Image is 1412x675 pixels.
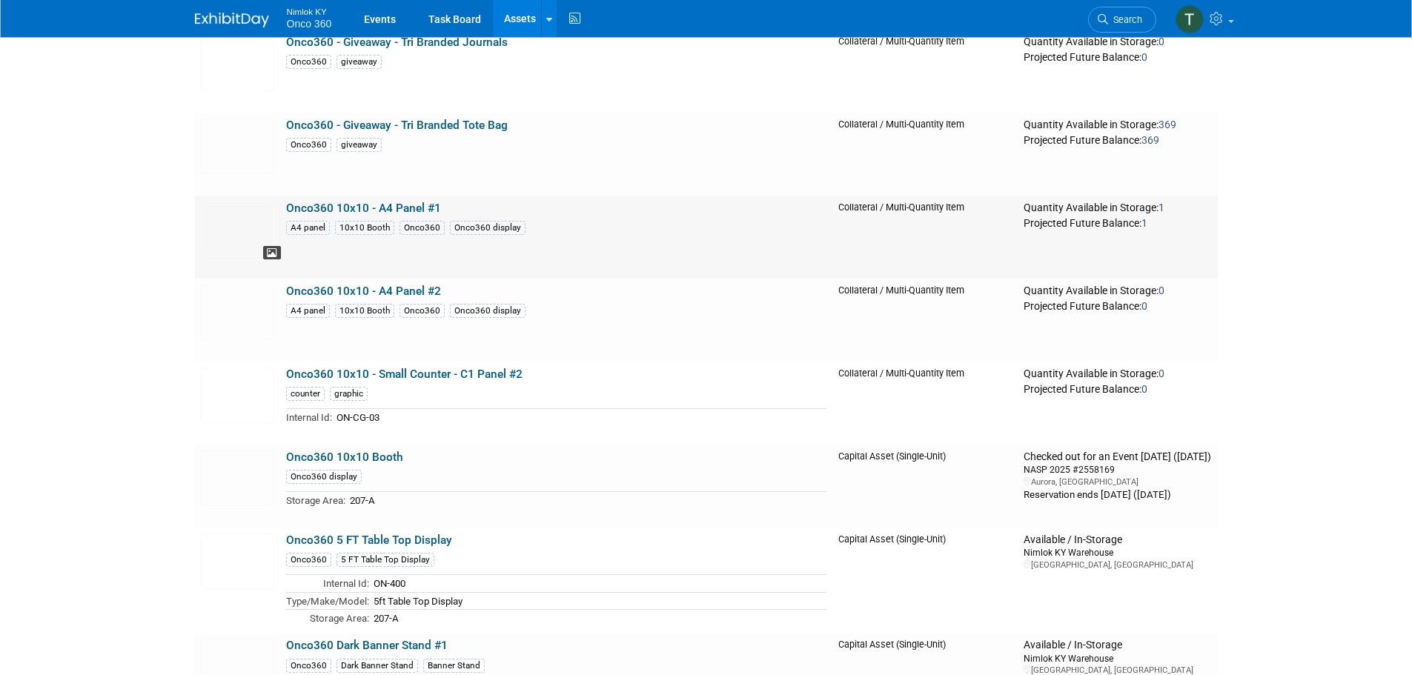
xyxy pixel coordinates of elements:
div: Available / In-Storage [1024,639,1211,652]
span: 1 [1141,217,1147,229]
td: Type/Make/Model: [286,592,369,610]
div: A4 panel [286,304,330,318]
div: 10x10 Booth [335,304,394,318]
span: View Asset Image [263,246,281,260]
td: ON-400 [369,575,826,593]
div: Quantity Available in Storage: [1024,202,1211,215]
td: Collateral / Multi-Quantity Item [832,113,1018,196]
div: A4 panel [286,221,330,235]
div: Onco360 display [450,221,526,235]
a: Onco360 10x10 - Small Counter - C1 Panel #2 [286,368,523,381]
div: Projected Future Balance: [1024,48,1211,64]
div: Projected Future Balance: [1024,380,1211,396]
a: Onco360 Dark Banner Stand #1 [286,639,448,652]
td: Collateral / Multi-Quantity Item [832,196,1018,279]
div: Onco360 display [286,470,362,484]
span: Storage Area: [310,613,369,624]
span: Onco 360 [287,18,332,30]
span: Storage Area: [286,495,345,506]
div: Nimlok KY Warehouse [1024,652,1211,665]
td: 207-A [345,492,826,509]
div: Onco360 [400,221,445,235]
div: Projected Future Balance: [1024,131,1211,147]
img: Tim Bugaile [1176,5,1204,33]
div: Dark Banner Stand [337,659,418,673]
div: Aurora, [GEOGRAPHIC_DATA] [1024,476,1211,488]
span: 0 [1159,36,1164,47]
span: 369 [1159,119,1176,130]
div: Quantity Available in Storage: [1024,368,1211,381]
span: 369 [1141,134,1159,146]
div: Quantity Available in Storage: [1024,36,1211,49]
img: ExhibitDay [195,13,269,27]
a: Onco360 10x10 - A4 Panel #2 [286,285,441,298]
div: Projected Future Balance: [1024,214,1211,230]
a: Search [1088,7,1156,33]
a: Onco360 5 FT Table Top Display [286,533,452,547]
td: Collateral / Multi-Quantity Item [832,279,1018,362]
div: Nimlok KY Warehouse [1024,546,1211,559]
div: Projected Future Balance: [1024,297,1211,313]
span: 0 [1159,285,1164,296]
a: Onco360 10x10 Booth [286,450,403,464]
div: counter [286,387,325,401]
td: Collateral / Multi-Quantity Item [832,30,1018,113]
div: Checked out for an Event [DATE] ([DATE]) [1024,450,1211,464]
div: 5 FT Table Top Display [337,553,434,567]
div: Onco360 [286,138,331,152]
span: 0 [1141,51,1147,63]
div: [GEOGRAPHIC_DATA], [GEOGRAPHIC_DATA] [1024,559,1211,571]
div: Reservation ends [DATE] ([DATE]) [1024,488,1211,502]
span: 0 [1159,368,1164,379]
div: Quantity Available in Storage: [1024,285,1211,298]
td: 5ft Table Top Display [369,592,826,610]
a: Onco360 10x10 - A4 Panel #1 [286,202,441,215]
div: Onco360 display [450,304,526,318]
td: 207-A [369,610,826,627]
div: NASP 2025 #2558169 [1024,463,1211,476]
td: ON-CG-03 [332,409,826,426]
span: 0 [1141,383,1147,395]
span: 1 [1159,202,1164,213]
td: Internal Id: [286,575,369,593]
div: giveaway [337,138,382,152]
div: 10x10 Booth [335,221,394,235]
a: Onco360 - Giveaway - Tri Branded Tote Bag [286,119,508,132]
td: Capital Asset (Single-Unit) [832,445,1018,528]
div: Available / In-Storage [1024,533,1211,547]
td: Internal Id: [286,409,332,426]
span: 0 [1141,300,1147,312]
div: Onco360 [286,553,331,567]
div: Onco360 [286,55,331,69]
a: Onco360 - Giveaway - Tri Branded Journals [286,36,508,49]
div: giveaway [337,55,382,69]
td: Capital Asset (Single-Unit) [832,528,1018,633]
div: Quantity Available in Storage: [1024,119,1211,132]
div: graphic [330,387,368,401]
span: Search [1108,14,1142,25]
div: Onco360 [400,304,445,318]
td: Collateral / Multi-Quantity Item [832,362,1018,445]
div: Onco360 [286,659,331,673]
span: Nimlok KY [287,3,332,19]
div: Banner Stand [423,659,485,673]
